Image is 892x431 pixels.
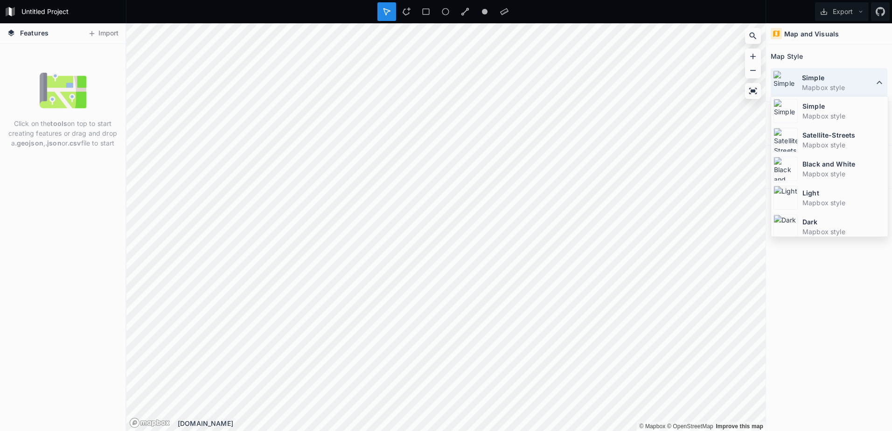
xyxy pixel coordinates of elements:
[802,217,885,227] dt: Dark
[178,418,766,428] div: [DOMAIN_NAME]
[15,139,43,147] strong: .geojson
[802,101,885,111] dt: Simple
[802,198,885,208] dd: Mapbox style
[802,188,885,198] dt: Light
[802,73,874,83] dt: Simple
[802,83,874,92] dd: Mapbox style
[784,29,839,39] h4: Map and Visuals
[774,157,798,181] img: Black and White
[716,423,763,430] a: Map feedback
[7,118,118,148] p: Click on the on top to start creating features or drag and drop a , or file to start
[639,423,665,430] a: Mapbox
[773,70,797,95] img: Simple
[774,99,798,123] img: Simple
[129,417,170,428] a: Mapbox logo
[802,159,885,169] dt: Black and White
[802,227,885,236] dd: Mapbox style
[40,67,86,114] img: empty
[68,139,81,147] strong: .csv
[83,26,123,41] button: Import
[802,111,885,121] dd: Mapbox style
[667,423,713,430] a: OpenStreetMap
[802,140,885,150] dd: Mapbox style
[802,130,885,140] dt: Satellite-Streets
[802,169,885,179] dd: Mapbox style
[771,49,803,63] h2: Map Style
[774,186,798,210] img: Light
[45,139,62,147] strong: .json
[50,119,67,127] strong: tools
[815,2,869,21] button: Export
[774,215,798,239] img: Dark
[774,128,798,152] img: Satellite-Streets
[20,28,49,38] span: Features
